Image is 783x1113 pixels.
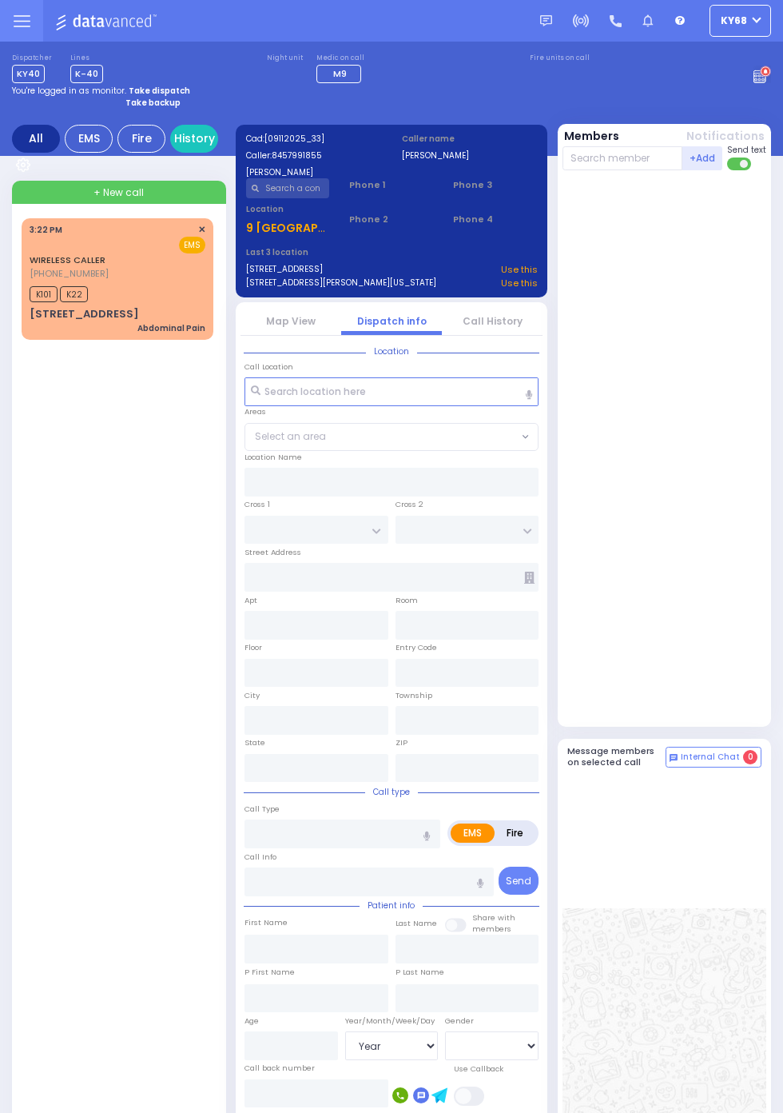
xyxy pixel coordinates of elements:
[244,917,288,928] label: First Name
[125,97,181,109] strong: Take backup
[365,786,418,798] span: Call type
[30,286,58,302] span: K101
[30,267,109,280] span: [PHONE_NUMBER]
[395,690,432,701] label: Township
[454,1063,503,1075] label: Use Callback
[244,737,265,748] label: State
[727,156,753,172] label: Turn off text
[244,361,293,373] label: Call Location
[246,246,392,258] label: Last 3 location
[246,203,330,215] label: Location
[472,924,511,934] span: members
[244,967,295,978] label: P First Name
[316,54,366,63] label: Medic on call
[721,14,747,28] span: ky68
[244,499,270,510] label: Cross 1
[246,220,441,236] u: 9 [GEOGRAPHIC_DATA] - Use this
[686,128,765,145] button: Notifications
[244,547,301,558] label: Street Address
[494,824,536,843] label: Fire
[272,150,322,162] span: 8457991855
[60,286,88,302] span: K22
[246,133,382,145] label: Cad:
[55,11,161,31] img: Logo
[540,15,552,27] img: message.svg
[395,642,437,653] label: Entry Code
[453,213,537,226] span: Phone 4
[472,912,515,923] small: Share with
[244,804,280,815] label: Call Type
[30,306,139,322] div: [STREET_ADDRESS]
[117,125,165,153] div: Fire
[682,146,722,170] button: +Add
[244,852,276,863] label: Call Info
[567,746,666,767] h5: Message members on selected call
[198,223,205,237] span: ✕
[244,1063,315,1074] label: Call back number
[666,747,761,768] button: Internal Chat 0
[244,1015,259,1027] label: Age
[70,54,103,63] label: Lines
[445,1015,474,1027] label: Gender
[30,224,62,236] span: 3:22 PM
[357,314,427,328] a: Dispatch info
[333,67,347,80] span: M9
[727,144,766,156] span: Send text
[360,900,423,912] span: Patient info
[246,166,382,178] label: [PERSON_NAME]
[12,125,60,153] div: All
[264,133,324,145] span: [09112025_33]
[530,54,590,63] label: Fire units on call
[30,253,105,266] a: WIRELESS CALLER
[670,754,678,762] img: comment-alt.png
[402,133,538,145] label: Caller name
[501,263,538,277] a: Use this
[70,65,103,83] span: K-40
[395,595,418,606] label: Room
[255,429,326,444] span: Select an area
[402,150,538,162] label: [PERSON_NAME]
[246,277,436,290] a: [STREET_ADDRESS][PERSON_NAME][US_STATE]
[244,690,260,701] label: City
[524,572,535,584] span: Other building occupants
[395,967,444,978] label: P Last Name
[12,54,52,63] label: Dispatcher
[453,178,537,192] span: Phone 3
[395,918,437,929] label: Last Name
[366,345,417,357] span: Location
[65,125,113,153] div: EMS
[246,263,323,277] a: [STREET_ADDRESS]
[501,277,538,290] a: Use this
[129,85,190,97] strong: Take dispatch
[244,377,539,406] input: Search location here
[244,642,262,653] label: Floor
[244,406,266,417] label: Areas
[246,150,382,162] label: Caller:
[12,65,45,83] span: KY40
[395,737,407,748] label: ZIP
[743,750,757,764] span: 0
[499,867,539,895] button: Send
[12,85,126,97] span: You're logged in as monitor.
[170,125,218,153] a: History
[137,322,205,334] div: Abdominal Pain
[246,178,330,198] input: Search a contact
[562,146,683,170] input: Search member
[349,213,433,226] span: Phone 2
[179,237,205,253] span: EMS
[266,314,316,328] a: Map View
[395,499,423,510] label: Cross 2
[709,5,771,37] button: ky68
[93,185,144,200] span: + New call
[463,314,523,328] a: Call History
[349,178,433,192] span: Phone 1
[244,452,302,463] label: Location Name
[564,128,619,145] button: Members
[345,1015,439,1027] div: Year/Month/Week/Day
[681,752,740,763] span: Internal Chat
[451,824,495,843] label: EMS
[244,595,257,606] label: Apt
[267,54,303,63] label: Night unit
